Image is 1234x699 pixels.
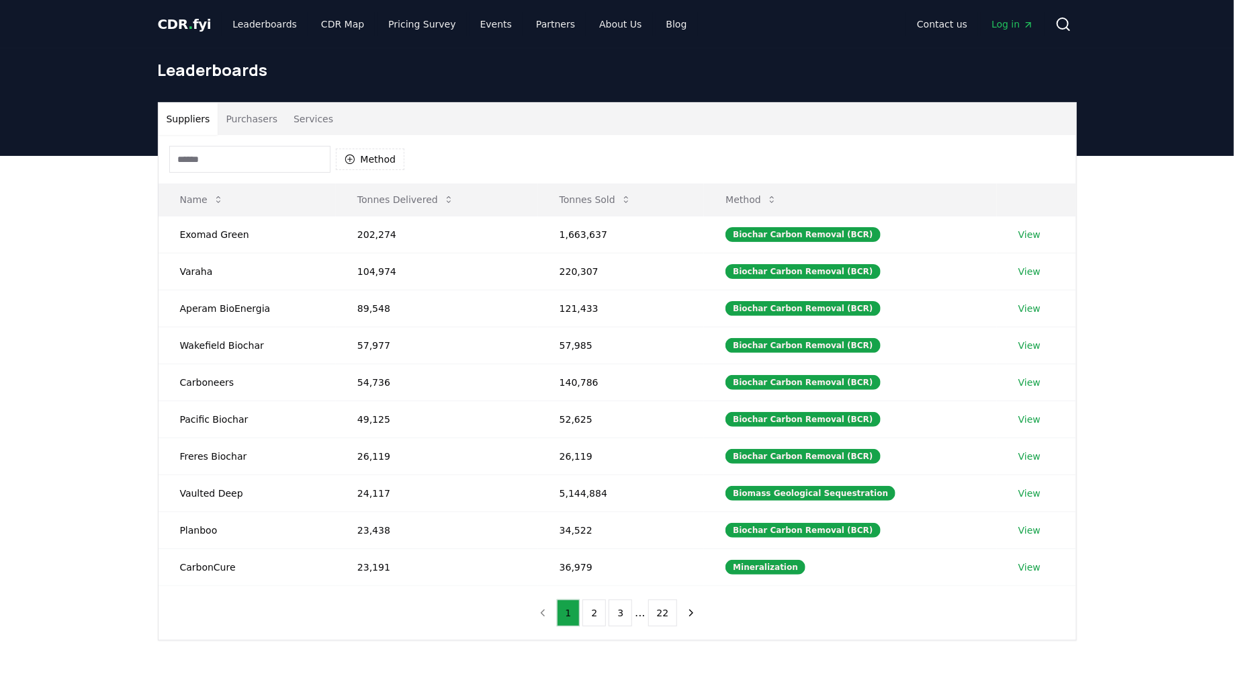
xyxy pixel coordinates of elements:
[378,12,466,36] a: Pricing Survey
[538,216,705,253] td: 1,663,637
[169,186,234,213] button: Name
[159,253,336,290] td: Varaha
[981,12,1044,36] a: Log in
[648,600,678,626] button: 22
[159,216,336,253] td: Exomad Green
[725,560,805,575] div: Mineralization
[336,216,538,253] td: 202,274
[159,475,336,511] td: Vaulted Deep
[1018,302,1041,315] a: View
[538,548,705,585] td: 36,979
[336,401,538,438] td: 49,125
[336,253,538,290] td: 104,974
[470,12,523,36] a: Events
[159,548,336,585] td: CarbonCure
[1018,524,1041,537] a: View
[347,186,465,213] button: Tonnes Delivered
[725,449,880,464] div: Biochar Carbon Removal (BCR)
[336,364,538,401] td: 54,736
[725,338,880,353] div: Biochar Carbon Removal (BCR)
[310,12,375,36] a: CDR Map
[680,600,703,626] button: next page
[725,227,880,242] div: Biochar Carbon Removal (BCR)
[336,475,538,511] td: 24,117
[725,264,880,279] div: Biochar Carbon Removal (BCR)
[538,364,705,401] td: 140,786
[906,12,1044,36] nav: Main
[906,12,978,36] a: Contact us
[336,438,538,475] td: 26,119
[159,364,336,401] td: Carboneers
[538,253,705,290] td: 220,307
[159,290,336,327] td: Aperam BioEnergia
[1018,228,1041,241] a: View
[218,103,285,135] button: Purchasers
[159,327,336,364] td: Wakefield Biochar
[336,511,538,548] td: 23,438
[159,401,336,438] td: Pacific Biochar
[538,401,705,438] td: 52,625
[159,103,218,135] button: Suppliers
[725,523,880,538] div: Biochar Carbon Removal (BCR)
[538,327,705,364] td: 57,985
[725,375,880,390] div: Biochar Carbon Removal (BCR)
[609,600,632,626] button: 3
[557,600,580,626] button: 1
[336,548,538,585] td: 23,191
[538,511,705,548] td: 34,522
[222,12,697,36] nav: Main
[158,16,212,32] span: CDR fyi
[1018,450,1041,463] a: View
[336,327,538,364] td: 57,977
[1018,561,1041,574] a: View
[538,475,705,511] td: 5,144,884
[159,438,336,475] td: Freres Biochar
[991,17,1033,31] span: Log in
[656,12,698,36] a: Blog
[725,486,895,501] div: Biomass Geological Sequestration
[1018,265,1041,278] a: View
[158,59,1077,81] h1: Leaderboards
[525,12,586,36] a: Partners
[222,12,308,36] a: Leaderboards
[635,605,645,621] li: ...
[1018,487,1041,500] a: View
[188,16,193,32] span: .
[715,186,788,213] button: Method
[1018,413,1041,426] a: View
[285,103,341,135] button: Services
[158,15,212,34] a: CDR.fyi
[725,412,880,427] div: Biochar Carbon Removal (BCR)
[582,600,606,626] button: 2
[336,290,538,327] td: 89,548
[159,511,336,548] td: Planboo
[1018,339,1041,352] a: View
[538,290,705,327] td: 121,433
[725,301,880,316] div: Biochar Carbon Removal (BCR)
[588,12,652,36] a: About Us
[538,438,705,475] td: 26,119
[549,186,642,213] button: Tonnes Sold
[336,149,405,170] button: Method
[1018,376,1041,389] a: View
